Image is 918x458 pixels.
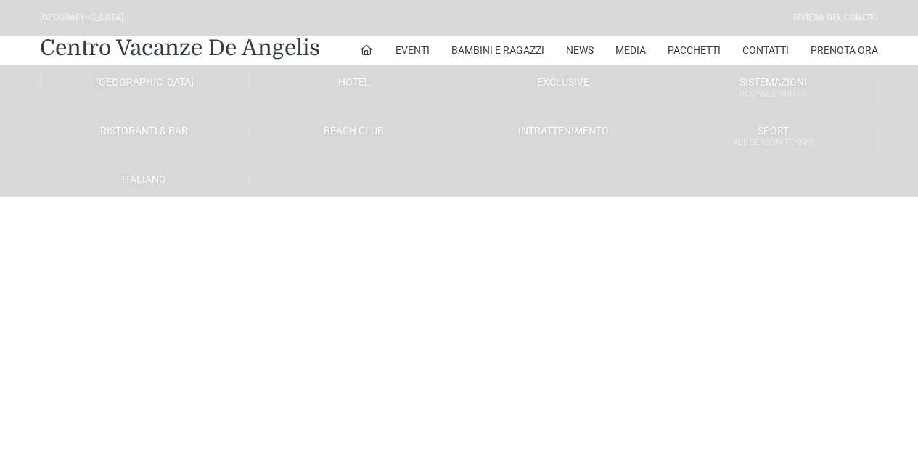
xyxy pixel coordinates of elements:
a: Italiano [40,173,250,186]
a: Eventi [396,36,430,65]
a: Ristoranti & Bar [40,124,250,137]
a: Hotel [250,75,459,89]
a: Centro Vacanze De Angelis [40,33,320,62]
small: All Season Tennis [668,136,877,150]
a: Bambini e Ragazzi [451,36,544,65]
a: Intrattenimento [459,124,669,137]
a: Pacchetti [668,36,721,65]
a: Beach Club [250,124,459,137]
a: Media [615,36,646,65]
a: [GEOGRAPHIC_DATA] [40,75,250,89]
div: Riviera Del Conero [793,11,878,25]
span: Italiano [122,173,166,185]
small: Rooms & Suites [668,87,877,101]
a: Prenota Ora [811,36,878,65]
a: SportAll Season Tennis [668,124,878,151]
a: Contatti [742,36,789,65]
a: Exclusive [459,75,669,89]
a: SistemazioniRooms & Suites [668,75,878,102]
a: News [566,36,594,65]
div: [GEOGRAPHIC_DATA] [40,11,123,25]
